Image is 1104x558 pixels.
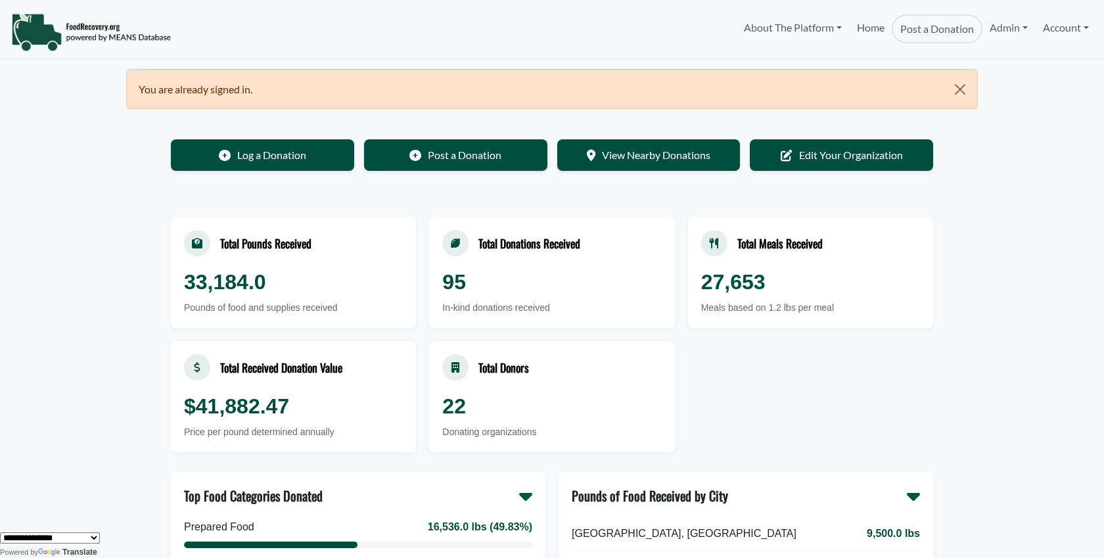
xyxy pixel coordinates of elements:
div: Prepared Food [184,519,254,535]
div: Total Pounds Received [220,235,311,252]
img: NavigationLogo_FoodRecovery-91c16205cd0af1ed486a0f1a7774a6544ea792ac00100771e7dd3ec7c0e58e41.png [11,12,171,52]
div: 22 [442,390,661,422]
div: Total Donors [478,359,529,376]
div: 27,653 [701,266,920,298]
a: Edit Your Organization [750,139,933,171]
div: Total Received Donation Value [220,359,342,376]
div: Top Food Categories Donated [184,486,323,505]
div: 95 [442,266,661,298]
div: Price per pound determined annually [184,425,403,439]
a: Log a Donation [171,139,354,171]
img: Google Translate [38,548,62,557]
a: Home [849,14,891,43]
a: Admin [982,14,1035,41]
a: Translate [38,547,97,557]
div: You are already signed in. [126,69,978,109]
div: $41,882.47 [184,390,403,422]
div: Meals based on 1.2 lbs per meal [701,301,920,315]
div: Total Meals Received [737,235,823,252]
span: 9,500.0 lbs [867,526,920,542]
div: 16,536.0 lbs (49.83%) [428,519,532,535]
div: Total Donations Received [478,235,580,252]
div: Donating organizations [442,425,661,439]
a: Post a Donation [892,14,982,43]
button: Close [944,70,977,109]
div: In-kind donations received [442,301,661,315]
div: Pounds of food and supplies received [184,301,403,315]
a: About The Platform [737,14,849,41]
div: Pounds of Food Received by City [572,486,728,505]
a: View Nearby Donations [557,139,741,171]
span: [GEOGRAPHIC_DATA], [GEOGRAPHIC_DATA] [572,526,796,542]
div: 33,184.0 [184,266,403,298]
a: Post a Donation [364,139,547,171]
a: Account [1036,14,1096,41]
